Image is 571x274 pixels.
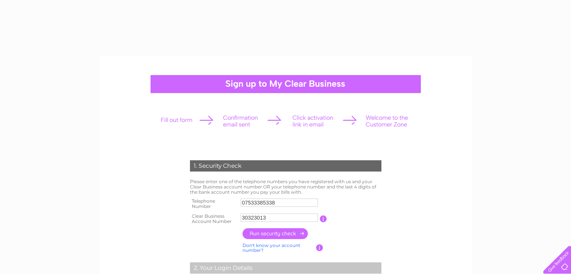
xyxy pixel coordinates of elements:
th: Clear Business Account Number [188,211,239,226]
input: Information [316,244,323,251]
div: 1. Security Check [190,160,381,172]
td: Please enter one of the telephone numbers you have registered with us and your Clear Business acc... [188,177,383,196]
th: Telephone Number [188,196,239,211]
input: Information [320,215,327,222]
a: Don't know your account number? [243,242,300,253]
div: 2. Your Login Details [190,262,381,274]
